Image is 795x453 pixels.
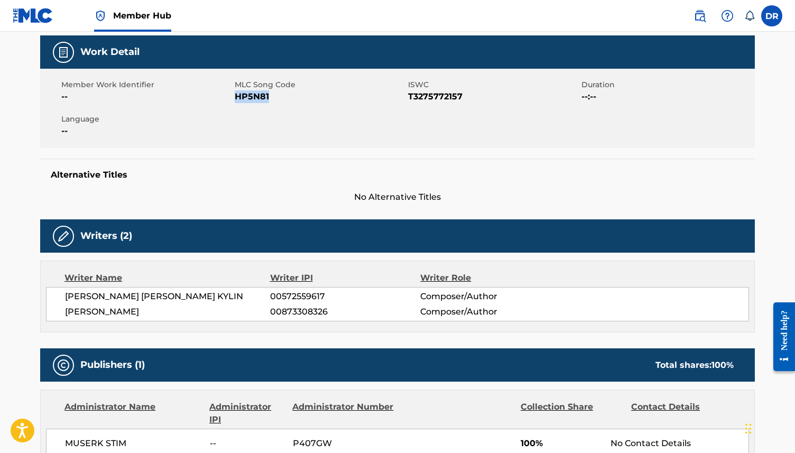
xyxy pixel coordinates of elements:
span: 100% [521,437,603,450]
img: MLC Logo [13,8,53,23]
img: Top Rightsholder [94,10,107,22]
iframe: Resource Center [765,294,795,379]
div: Writer IPI [270,272,421,284]
a: Public Search [689,5,710,26]
span: ISWC [408,79,579,90]
h5: Work Detail [80,46,140,58]
span: Composer/Author [420,290,557,303]
h5: Alternative Titles [51,170,744,180]
div: Collection Share [521,401,623,426]
span: No Alternative Titles [40,191,755,204]
img: search [694,10,706,22]
div: Writer Role [420,272,557,284]
div: Total shares: [655,359,734,372]
span: MUSERK STIM [65,437,202,450]
span: HP5N81 [235,90,405,103]
span: Composer/Author [420,306,557,318]
div: User Menu [761,5,782,26]
div: Contact Details [631,401,734,426]
div: Administrator Number [292,401,395,426]
div: Drag [745,413,752,445]
span: 00572559617 [270,290,420,303]
img: Work Detail [57,46,70,59]
div: Administrator IPI [209,401,284,426]
span: MLC Song Code [235,79,405,90]
span: 100 % [711,360,734,370]
span: Duration [581,79,752,90]
span: 00873308326 [270,306,420,318]
h5: Writers (2) [80,230,132,242]
div: Help [717,5,738,26]
span: --:-- [581,90,752,103]
span: -- [210,437,285,450]
span: T3275772157 [408,90,579,103]
iframe: Chat Widget [742,402,795,453]
h5: Publishers (1) [80,359,145,371]
img: Publishers [57,359,70,372]
span: -- [61,125,232,137]
span: Member Hub [113,10,171,22]
div: No Contact Details [611,437,748,450]
div: Writer Name [64,272,270,284]
span: -- [61,90,232,103]
span: [PERSON_NAME] [PERSON_NAME] KYLIN [65,290,270,303]
span: P407GW [293,437,395,450]
div: Notifications [744,11,755,21]
span: Language [61,114,232,125]
span: [PERSON_NAME] [65,306,270,318]
img: Writers [57,230,70,243]
div: Administrator Name [64,401,201,426]
img: help [721,10,734,22]
span: Member Work Identifier [61,79,232,90]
